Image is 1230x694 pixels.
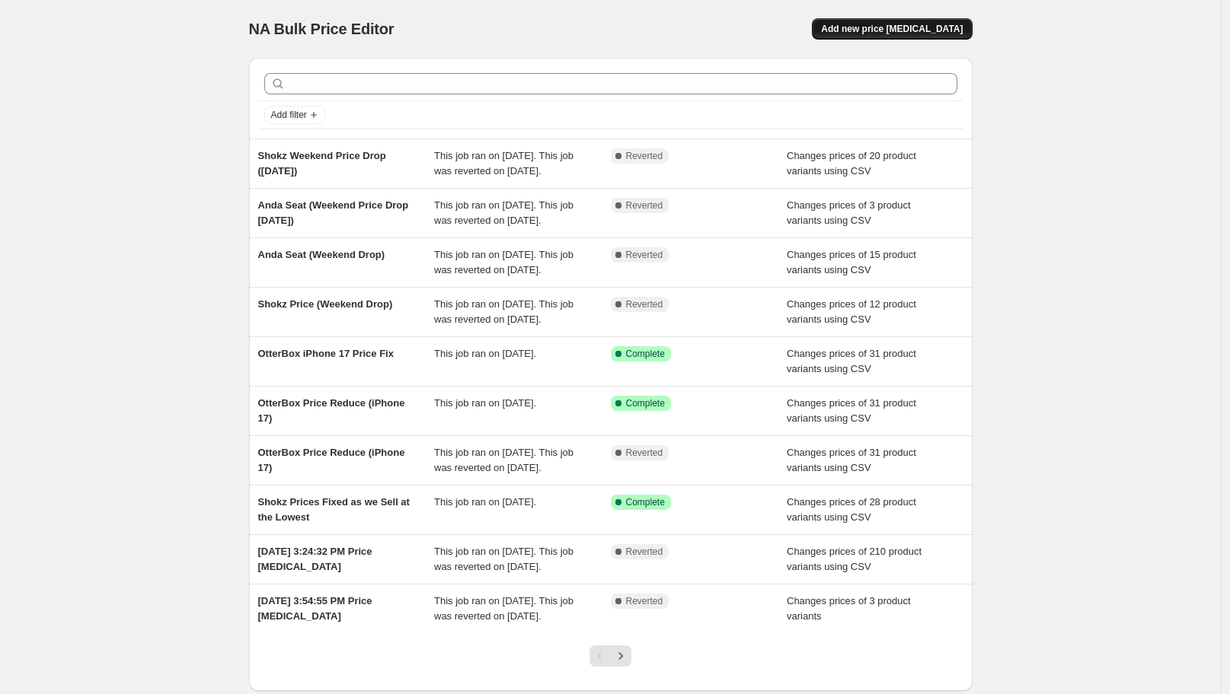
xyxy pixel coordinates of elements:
[258,348,394,359] span: OtterBox iPhone 17 Price Fix
[434,447,573,473] span: This job ran on [DATE]. This job was reverted on [DATE].
[626,150,663,162] span: Reverted
[626,595,663,607] span: Reverted
[626,397,665,409] span: Complete
[258,397,405,424] span: OtterBox Price Reduce (iPhone 17)
[787,150,916,177] span: Changes prices of 20 product variants using CSV
[626,496,665,508] span: Complete
[626,348,665,360] span: Complete
[258,595,372,622] span: [DATE] 3:54:55 PM Price [MEDICAL_DATA]
[258,150,386,177] span: Shokz Weekend Price Drop ([DATE])
[821,23,963,35] span: Add new price [MEDICAL_DATA]
[258,447,405,473] span: OtterBox Price Reduce (iPhone 17)
[626,249,663,261] span: Reverted
[434,496,536,508] span: This job ran on [DATE].
[589,645,631,667] nav: Pagination
[258,249,385,260] span: Anda Seat (Weekend Drop)
[787,447,916,473] span: Changes prices of 31 product variants using CSV
[787,496,916,523] span: Changes prices of 28 product variants using CSV
[787,348,916,374] span: Changes prices of 31 product variants using CSV
[626,447,663,459] span: Reverted
[434,348,536,359] span: This job ran on [DATE].
[258,199,409,226] span: Anda Seat (Weekend Price Drop [DATE])
[434,397,536,409] span: This job ran on [DATE].
[434,595,573,622] span: This job ran on [DATE]. This job was reverted on [DATE].
[626,546,663,558] span: Reverted
[249,21,395,37] span: NA Bulk Price Editor
[258,298,393,310] span: Shokz Price (Weekend Drop)
[434,150,573,177] span: This job ran on [DATE]. This job was reverted on [DATE].
[787,249,916,275] span: Changes prices of 15 product variants using CSV
[258,496,410,523] span: Shokz Prices Fixed as we Sell at the Lowest
[271,109,307,121] span: Add filter
[787,595,911,622] span: Changes prices of 3 product variants
[434,199,573,226] span: This job ran on [DATE]. This job was reverted on [DATE].
[434,298,573,325] span: This job ran on [DATE]. This job was reverted on [DATE].
[626,199,663,212] span: Reverted
[264,106,325,124] button: Add filter
[787,298,916,325] span: Changes prices of 12 product variants using CSV
[626,298,663,310] span: Reverted
[787,546,922,572] span: Changes prices of 210 product variants using CSV
[787,397,916,424] span: Changes prices of 31 product variants using CSV
[812,18,972,40] button: Add new price [MEDICAL_DATA]
[610,645,631,667] button: Next
[787,199,911,226] span: Changes prices of 3 product variants using CSV
[434,546,573,572] span: This job ran on [DATE]. This job was reverted on [DATE].
[434,249,573,275] span: This job ran on [DATE]. This job was reverted on [DATE].
[258,546,372,572] span: [DATE] 3:24:32 PM Price [MEDICAL_DATA]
